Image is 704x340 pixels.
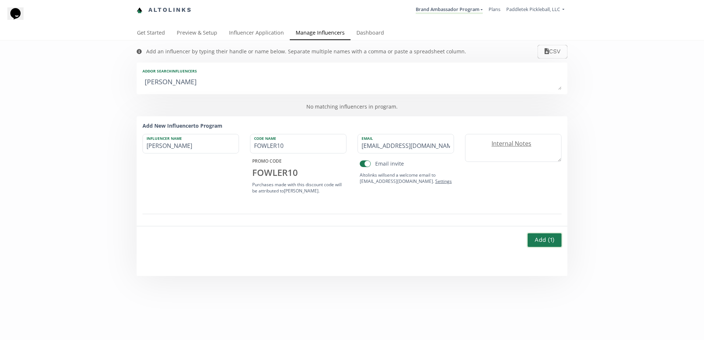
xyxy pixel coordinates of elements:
textarea: [PERSON_NAME] [142,75,562,90]
div: No matching influencers in program. [137,97,567,116]
strong: Add New Influencer to Program [142,122,222,129]
a: Altolinks [137,4,192,16]
a: Manage Influencers [290,26,351,41]
div: Altolinks will send a welcome email to [EMAIL_ADDRESS][DOMAIN_NAME] . [360,172,452,184]
img: favicon-32x32.png [137,7,142,13]
label: Email [358,134,446,141]
label: Influencer Name [143,134,231,141]
a: Get Started [131,26,171,41]
a: Influencer Application [223,26,290,41]
div: Add an influencer by typing their handle or name below. Separate multiple names with a comma or p... [146,48,466,55]
div: Add or search INFLUENCERS [142,68,562,74]
label: Code Name [250,134,339,141]
button: Add (1) [527,232,563,248]
div: PROMO CODE [250,158,346,164]
label: Internal Notes [465,139,554,148]
a: Paddletek Pickleball, LLC [506,6,564,14]
a: Settings [435,178,452,184]
a: Preview & Setup [171,26,223,41]
div: Email invite [375,160,404,167]
div: Purchases made with this discount code will be attributed to [PERSON_NAME] . [250,181,346,194]
span: Paddletek Pickleball, LLC [506,6,560,13]
div: FOWLER10 [250,166,346,179]
a: Brand Ambassador Program [416,6,483,14]
a: Plans [489,6,500,13]
button: CSV [538,45,567,59]
iframe: chat widget [7,7,31,29]
a: Dashboard [351,26,390,41]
